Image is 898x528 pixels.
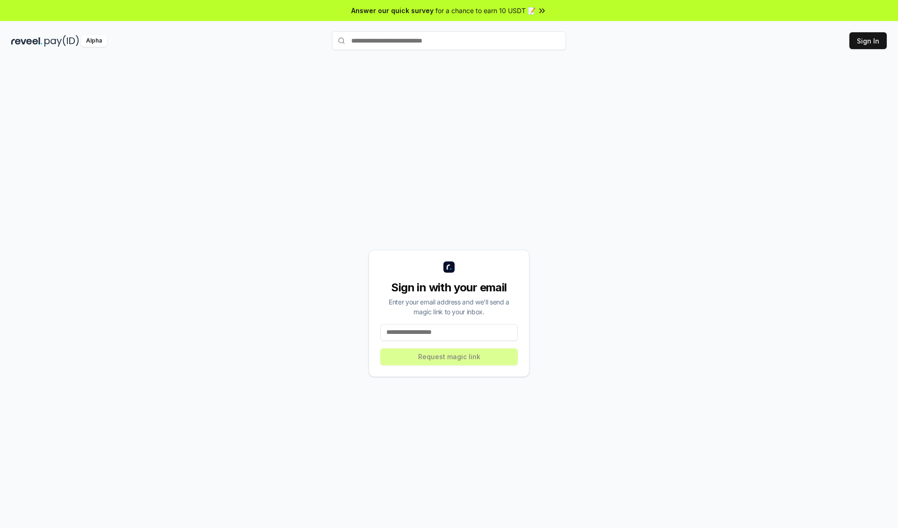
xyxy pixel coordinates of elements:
img: reveel_dark [11,35,43,47]
button: Sign In [849,32,887,49]
img: logo_small [443,261,455,273]
div: Enter your email address and we’ll send a magic link to your inbox. [380,297,518,317]
div: Alpha [81,35,107,47]
div: Sign in with your email [380,280,518,295]
img: pay_id [44,35,79,47]
span: for a chance to earn 10 USDT 📝 [435,6,536,15]
span: Answer our quick survey [351,6,434,15]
